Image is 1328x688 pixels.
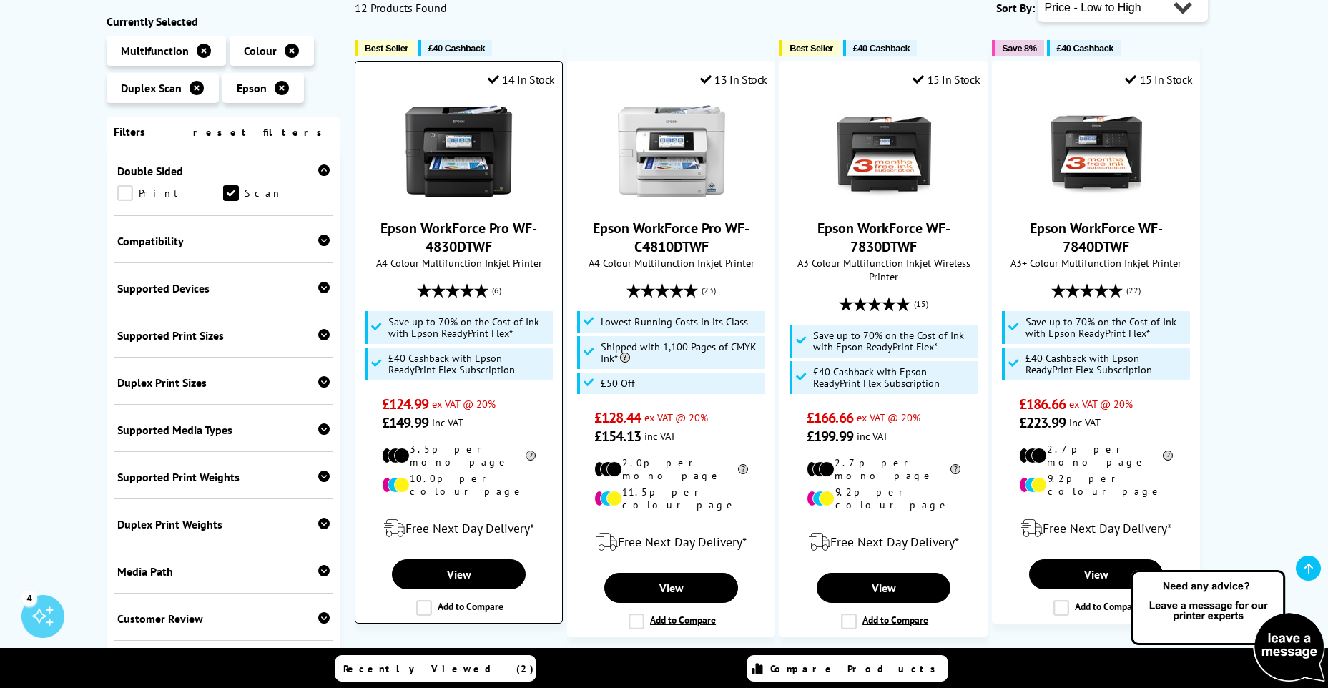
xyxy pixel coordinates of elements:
[618,97,725,205] img: Epson WorkForce Pro WF-C4810DTWF
[575,256,767,270] span: A4 Colour Multifunction Inkjet Printer
[1069,397,1133,411] span: ex VAT @ 20%
[807,486,960,511] li: 9.2p per colour page
[1069,416,1101,429] span: inc VAT
[21,590,37,606] div: 4
[432,416,463,429] span: inc VAT
[405,193,513,207] a: Epson WorkForce Pro WF-4830DTWF
[601,341,762,364] span: Shipped with 1,100 Pages of CMYK Ink*
[223,185,330,201] a: Scan
[117,423,330,437] div: Supported Media Types
[365,43,408,54] span: Best Seller
[914,290,928,318] span: (15)
[702,277,716,304] span: (23)
[1029,559,1162,589] a: View
[996,1,1035,15] span: Sort By:
[117,517,330,531] div: Duplex Print Weights
[992,40,1043,56] button: Save 8%
[1000,256,1192,270] span: A3+ Colour Multifunction Inkjet Printer
[770,662,943,675] span: Compare Products
[575,522,767,562] div: modal_delivery
[492,277,501,304] span: (6)
[594,456,748,482] li: 2.0p per mono page
[593,219,749,256] a: Epson WorkForce Pro WF-C4810DTWF
[1043,193,1150,207] a: Epson WorkForce WF-7840DTWF
[117,234,330,248] div: Compatibility
[392,559,525,589] a: View
[1000,508,1192,549] div: modal_delivery
[594,408,641,427] span: £128.44
[117,328,330,343] div: Supported Print Sizes
[787,522,980,562] div: modal_delivery
[1019,472,1173,498] li: 9.2p per colour page
[121,44,189,58] span: Multifunction
[644,411,708,424] span: ex VAT @ 20%
[1128,568,1328,685] img: Open Live Chat window
[1047,40,1121,56] button: £40 Cashback
[1030,219,1163,256] a: Epson WorkForce WF-7840DTWF
[853,43,910,54] span: £40 Cashback
[1025,316,1187,339] span: Save up to 70% on the Cost of Ink with Epson ReadyPrint Flex*
[363,508,555,549] div: modal_delivery
[114,124,145,139] span: Filters
[117,164,330,178] div: Double Sided
[117,611,330,626] div: Customer Review
[604,573,737,603] a: View
[343,662,534,675] span: Recently Viewed (2)
[807,456,960,482] li: 2.7p per mono page
[382,443,536,468] li: 3.5p per mono page
[807,427,853,446] span: £199.99
[1019,413,1066,432] span: £223.99
[807,408,853,427] span: £166.66
[1053,600,1141,616] label: Add to Compare
[1126,277,1141,304] span: (22)
[594,427,641,446] span: £154.13
[355,1,447,15] span: 12 Products Found
[237,81,267,95] span: Epson
[700,72,767,87] div: 13 In Stock
[1043,97,1150,205] img: Epson WorkForce WF-7840DTWF
[813,330,975,353] span: Save up to 70% on the Cost of Ink with Epson ReadyPrint Flex*
[841,614,928,629] label: Add to Compare
[817,219,950,256] a: Epson WorkForce WF-7830DTWF
[121,81,182,95] span: Duplex Scan
[117,185,224,201] a: Print
[843,40,917,56] button: £40 Cashback
[747,655,948,682] a: Compare Products
[830,193,938,207] a: Epson WorkForce WF-7830DTWF
[117,281,330,295] div: Supported Devices
[363,256,555,270] span: A4 Colour Multifunction Inkjet Printer
[488,72,555,87] div: 14 In Stock
[388,316,550,339] span: Save up to 70% on the Cost of Ink with Epson ReadyPrint Flex*
[418,40,492,56] button: £40 Cashback
[1019,395,1066,413] span: £186.66
[644,429,676,443] span: inc VAT
[1019,443,1173,468] li: 2.7p per mono page
[913,72,980,87] div: 15 In Stock
[382,395,428,413] span: £124.99
[107,14,341,29] div: Currently Selected
[601,378,635,389] span: £50 Off
[355,40,415,56] button: Best Seller
[117,375,330,390] div: Duplex Print Sizes
[779,40,840,56] button: Best Seller
[1057,43,1113,54] span: £40 Cashback
[388,353,550,375] span: £40 Cashback with Epson ReadyPrint Flex Subscription
[244,44,277,58] span: Colour
[618,193,725,207] a: Epson WorkForce Pro WF-C4810DTWF
[1025,353,1187,375] span: £40 Cashback with Epson ReadyPrint Flex Subscription
[857,411,920,424] span: ex VAT @ 20%
[193,126,330,139] a: reset filters
[380,219,537,256] a: Epson WorkForce Pro WF-4830DTWF
[382,413,428,432] span: £149.99
[416,600,503,616] label: Add to Compare
[405,97,513,205] img: Epson WorkForce Pro WF-4830DTWF
[428,43,485,54] span: £40 Cashback
[629,614,716,629] label: Add to Compare
[1125,72,1192,87] div: 15 In Stock
[594,486,748,511] li: 11.5p per colour page
[1002,43,1036,54] span: Save 8%
[601,316,748,328] span: Lowest Running Costs in its Class
[382,472,536,498] li: 10.0p per colour page
[432,397,496,411] span: ex VAT @ 20%
[787,256,980,283] span: A3 Colour Multifunction Inkjet Wireless Printer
